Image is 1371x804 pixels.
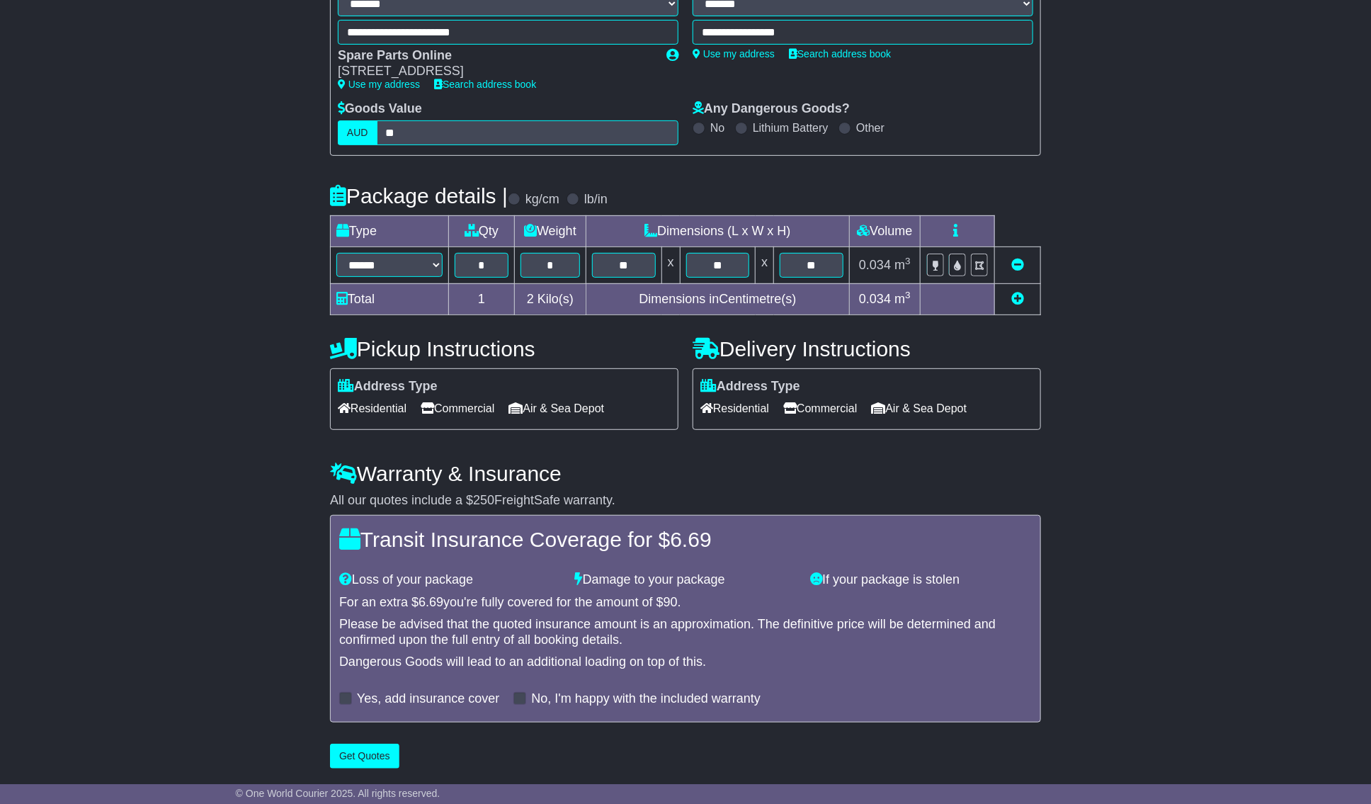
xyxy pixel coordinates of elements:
[693,48,775,60] a: Use my address
[330,184,508,208] h4: Package details |
[338,64,652,79] div: [STREET_ADDRESS]
[531,691,761,707] label: No, I'm happy with the included warranty
[330,462,1041,485] h4: Warranty & Insurance
[339,595,1032,611] div: For an extra $ you're fully covered for the amount of $ .
[338,101,422,117] label: Goods Value
[1011,292,1024,306] a: Add new item
[849,215,920,247] td: Volume
[338,120,377,145] label: AUD
[584,192,608,208] label: lb/in
[789,48,891,60] a: Search address book
[421,397,494,419] span: Commercial
[357,691,499,707] label: Yes, add insurance cover
[661,247,680,283] td: x
[434,79,536,90] a: Search address book
[449,215,515,247] td: Qty
[859,292,891,306] span: 0.034
[339,655,1032,670] div: Dangerous Goods will lead to an additional loading on top of this.
[894,292,911,306] span: m
[664,595,678,609] span: 90
[710,121,724,135] label: No
[331,215,449,247] td: Type
[693,101,850,117] label: Any Dangerous Goods?
[527,292,534,306] span: 2
[509,397,605,419] span: Air & Sea Depot
[905,256,911,266] sup: 3
[236,788,440,799] span: © One World Courier 2025. All rights reserved.
[449,283,515,315] td: 1
[783,397,857,419] span: Commercial
[473,493,494,507] span: 250
[339,617,1032,647] div: Please be advised that the quoted insurance amount is an approximation. The definitive price will...
[419,595,443,609] span: 6.69
[568,572,804,588] div: Damage to your package
[330,744,399,769] button: Get Quotes
[905,290,911,300] sup: 3
[338,379,438,395] label: Address Type
[859,258,891,272] span: 0.034
[700,379,800,395] label: Address Type
[586,215,849,247] td: Dimensions (L x W x H)
[756,247,774,283] td: x
[338,48,652,64] div: Spare Parts Online
[670,528,711,551] span: 6.69
[515,215,586,247] td: Weight
[753,121,829,135] label: Lithium Battery
[332,572,568,588] div: Loss of your package
[515,283,586,315] td: Kilo(s)
[339,528,1032,551] h4: Transit Insurance Coverage for $
[586,283,849,315] td: Dimensions in Centimetre(s)
[525,192,559,208] label: kg/cm
[700,397,769,419] span: Residential
[1011,258,1024,272] a: Remove this item
[693,337,1041,361] h4: Delivery Instructions
[856,121,884,135] label: Other
[872,397,967,419] span: Air & Sea Depot
[331,283,449,315] td: Total
[803,572,1039,588] div: If your package is stolen
[338,397,406,419] span: Residential
[894,258,911,272] span: m
[330,493,1041,509] div: All our quotes include a $ FreightSafe warranty.
[330,337,678,361] h4: Pickup Instructions
[338,79,420,90] a: Use my address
